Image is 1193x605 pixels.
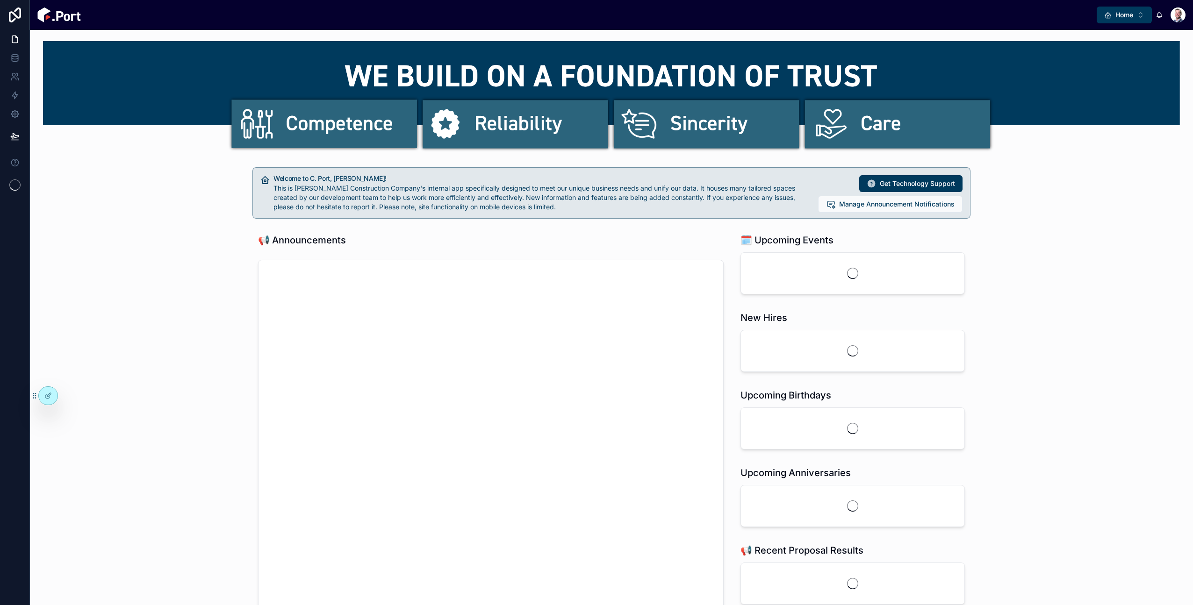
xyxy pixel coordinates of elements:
span: Home [1115,10,1133,20]
button: Manage Announcement Notifications [818,196,963,213]
h1: Upcoming Birthdays [740,389,831,402]
div: scrollable content [88,13,1097,17]
button: Get Technology Support [859,175,963,192]
h1: New Hires [740,311,787,324]
h1: 📢 Recent Proposal Results [740,544,863,557]
h1: 🗓️ Upcoming Events [740,234,834,247]
img: 22972-cportbannew_topban3-02.png [43,41,1180,152]
span: Get Technology Support [880,179,955,188]
h1: Upcoming Anniversaries [740,466,851,479]
button: Select Button [1097,7,1152,23]
span: This is [PERSON_NAME] Construction Company's internal app specifically designed to meet our uniqu... [273,184,795,211]
img: App logo [37,7,81,22]
h5: Welcome to C. Port, Matt! [273,175,811,182]
h1: 📢 Announcements [258,234,346,247]
span: Manage Announcement Notifications [839,199,955,209]
div: This is Clark Construction Company's internal app specifically designed to meet our unique busine... [273,184,811,212]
